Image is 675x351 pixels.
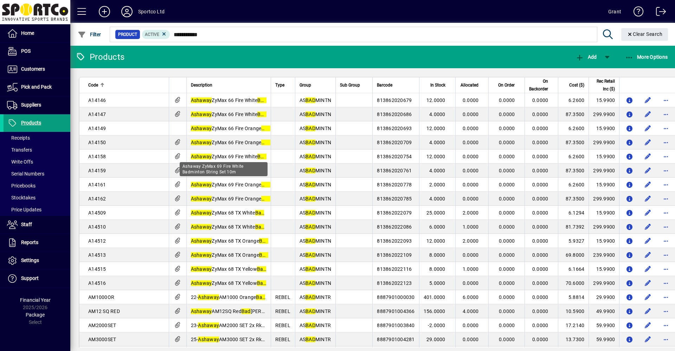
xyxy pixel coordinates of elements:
td: 29.9900 [589,290,619,304]
span: Product [118,31,137,38]
button: Edit [642,221,653,232]
button: Edit [642,235,653,247]
span: AS MINTN [300,252,332,258]
span: Add [576,54,597,60]
span: 4.0000 [429,196,445,202]
button: More options [660,292,671,303]
em: BAD [306,252,315,258]
button: Edit [642,207,653,218]
button: Clear [621,28,668,41]
span: ZyMax 68 TX White [PERSON_NAME] String REEL 200m [191,224,345,230]
em: BAD [306,280,315,286]
span: 813862020709 [377,140,412,145]
a: Pick and Pack [4,78,70,96]
span: 0.0000 [499,280,515,286]
button: Edit [642,151,653,162]
mat-chip: Activation Status: Active [142,30,170,39]
span: 813862020754 [377,154,412,159]
button: Edit [642,95,653,106]
span: A14512 [88,238,106,244]
span: ZyMax 66 Fire White [PERSON_NAME] String Reel 200m [191,111,345,117]
span: 1.0000 [463,266,479,272]
span: 813862022079 [377,210,412,216]
span: ZyMax 68 TX Yellow [PERSON_NAME] String REEL 200m [191,280,347,286]
button: More options [660,123,671,134]
a: Customers [4,60,70,78]
em: BAD [306,266,315,272]
span: On Backorder [529,77,548,93]
td: 15.9900 [589,234,619,248]
span: Sub Group [340,81,360,89]
span: 4.0000 [429,168,445,173]
span: 2.0000 [463,210,479,216]
em: Bad [261,140,270,145]
span: AS MINTN [300,182,332,187]
span: 0.0000 [499,154,515,159]
span: 0.0000 [463,140,479,145]
span: Pricebooks [7,183,36,189]
span: 813862022093 [377,238,412,244]
td: 6.1664 [558,262,589,276]
span: 813862020693 [377,126,412,131]
span: 0.0000 [463,154,479,159]
span: 0.0000 [532,182,548,187]
span: 0.0000 [499,224,515,230]
span: A14147 [88,111,106,117]
span: ZyMax 68 TX Orange [PERSON_NAME] String Set 10m [191,238,341,244]
em: BAD [306,238,315,244]
span: 22- AM1000 Orange [PERSON_NAME] r [191,294,307,300]
span: A14509 [88,210,106,216]
span: 813862022116 [377,266,412,272]
div: Description [191,81,266,89]
span: 813862020679 [377,97,412,103]
em: Bad [261,126,270,131]
span: 813862022109 [377,252,412,258]
span: AS MINTN [300,210,332,216]
td: 6.2600 [558,93,589,107]
span: Transfers [7,147,32,153]
button: More options [660,235,671,247]
em: Ashaway [191,210,212,216]
a: Pricebooks [4,180,70,192]
div: Products [76,51,124,63]
span: Pick and Pack [21,84,52,90]
span: ZyMax 66 Fire Orange [PERSON_NAME] String Set 10m [191,126,344,131]
div: Group [300,81,332,89]
a: Support [4,270,70,287]
span: 0.0000 [532,252,548,258]
span: AS MINTN [300,280,332,286]
button: More options [660,179,671,190]
td: 87.3500 [558,107,589,121]
em: Bad [261,182,270,187]
button: Edit [642,109,653,120]
td: 299.9900 [589,220,619,234]
button: Add [93,5,116,18]
span: Price Updates [7,207,41,212]
a: Reports [4,234,70,251]
span: AS MINTN [300,126,332,131]
span: Filter [78,32,101,37]
span: AS MINTN [300,111,332,117]
span: 0.0000 [532,126,548,131]
button: More options [660,320,671,331]
button: Edit [642,292,653,303]
span: POS [21,48,31,54]
span: 0.0000 [532,140,548,145]
span: 12.0000 [426,154,445,159]
td: 6.2600 [558,178,589,192]
em: Ashaway [191,280,212,286]
div: Type [275,81,291,89]
span: Stocktakes [7,195,36,200]
button: Edit [642,320,653,331]
span: 0.0000 [463,280,479,286]
em: BAD [306,126,315,131]
span: ZyMax 68 TX White [PERSON_NAME] String Set 10m [191,210,337,216]
span: A14516 [88,280,106,286]
a: Logout [651,1,666,24]
span: A14158 [88,154,106,159]
button: More options [660,109,671,120]
span: AS MINTN [300,140,332,145]
span: Customers [21,66,45,72]
button: Edit [642,263,653,275]
div: On Order [493,81,521,89]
